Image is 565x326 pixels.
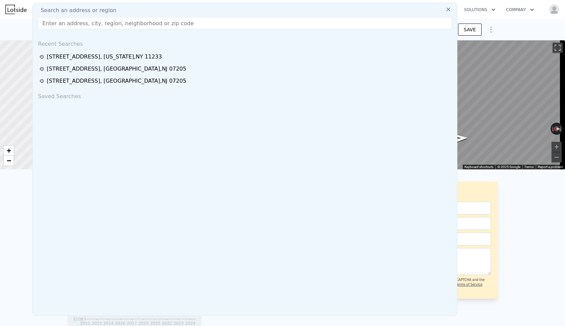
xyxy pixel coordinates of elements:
button: Rotate counterclockwise [551,123,554,135]
span: Search an address or region [35,6,116,14]
tspan: 2014 [103,321,114,326]
tspan: 2023 [174,321,184,326]
img: Lotside [5,5,27,14]
a: Report a problem [538,165,563,169]
a: Terms [524,165,534,169]
span: © 2025 Google [497,165,520,169]
button: Keyboard shortcuts [464,165,493,169]
div: [STREET_ADDRESS] , [GEOGRAPHIC_DATA] , NJ 07205 [47,65,186,73]
tspan: $108 [73,317,83,322]
button: Zoom in [552,142,562,152]
tspan: 2012 [80,321,90,326]
button: Rotate clockwise [559,123,563,135]
a: Zoom out [4,156,14,166]
button: Zoom out [552,152,562,162]
span: − [7,156,11,165]
a: [STREET_ADDRESS], [GEOGRAPHIC_DATA],NJ 07205 [39,77,452,85]
button: Show Options [484,23,498,36]
a: Zoom in [4,146,14,156]
button: Toggle fullscreen view [553,43,563,53]
tspan: 2024 [185,321,195,326]
button: SAVE [458,24,482,36]
tspan: 2019 [138,321,149,326]
button: Solutions [459,4,501,16]
tspan: 2013 [91,321,102,326]
div: Saved Searches [35,87,454,103]
div: Recent Searches [35,35,454,51]
tspan: 2017 [127,321,137,326]
tspan: 2022 [162,321,172,326]
a: [STREET_ADDRESS], [GEOGRAPHIC_DATA],NJ 07205 [39,65,452,73]
span: + [7,146,11,155]
a: Terms of Service [456,283,482,286]
img: avatar [549,4,560,15]
path: Go South, Eastern Pkwy [442,131,476,145]
button: Company [501,4,539,16]
div: [STREET_ADDRESS] , [US_STATE] , NY 11233 [47,53,162,61]
button: Reset the view [550,126,563,132]
a: [STREET_ADDRESS], [US_STATE],NY 11233 [39,53,452,61]
tspan: 2016 [115,321,125,326]
tspan: 2020 [150,321,160,326]
input: Enter an address, city, region, neighborhood or zip code [38,17,452,29]
div: [STREET_ADDRESS] , [GEOGRAPHIC_DATA] , NJ 07205 [47,77,186,85]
